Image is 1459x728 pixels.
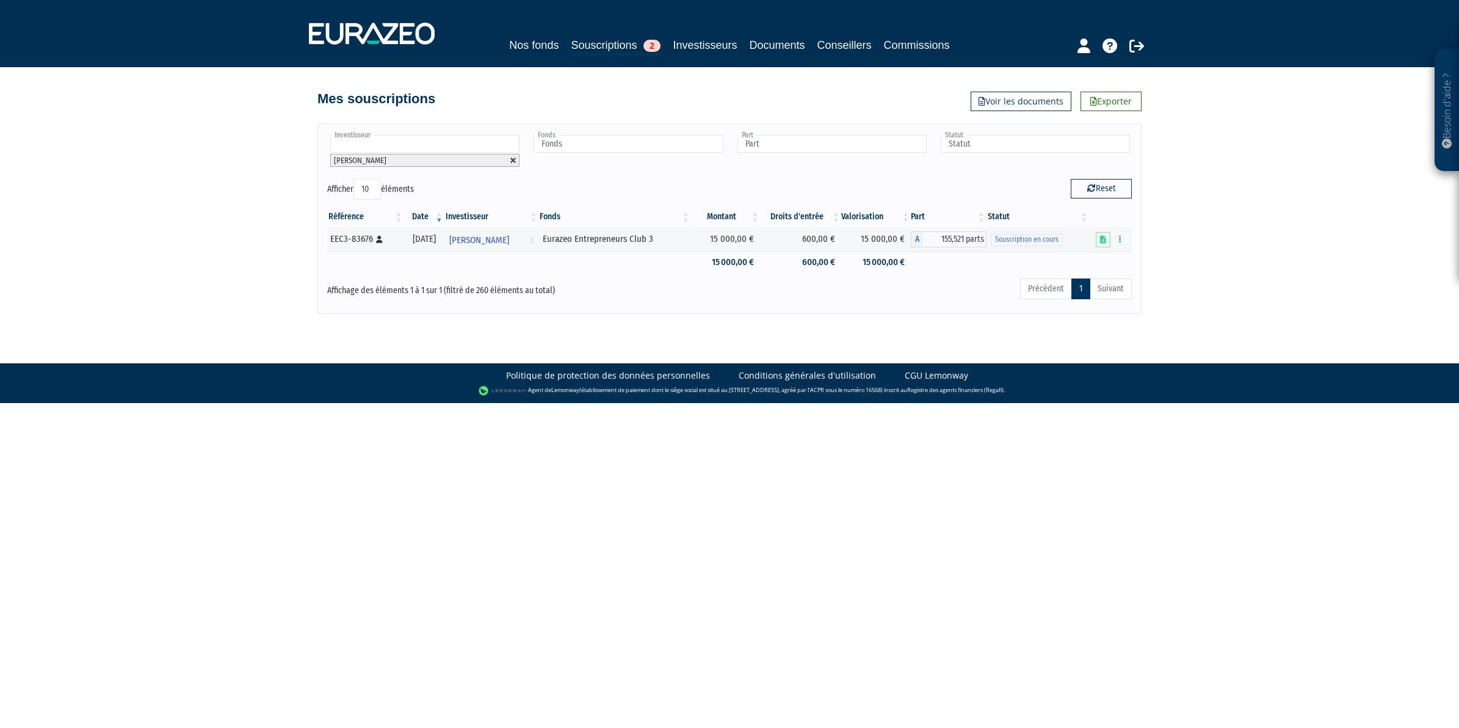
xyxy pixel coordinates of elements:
div: EEC3-83676 [330,233,399,246]
th: Droits d'entrée: activer pour trier la colonne par ordre croissant [760,206,841,227]
th: Date: activer pour trier la colonne par ordre croissant [404,206,444,227]
th: Investisseur: activer pour trier la colonne par ordre croissant [444,206,539,227]
a: Documents [750,37,805,54]
a: Investisseurs [673,37,737,54]
td: 15 000,00 € [841,227,911,252]
a: Registre des agents financiers (Regafi) [907,386,1004,394]
a: 1 [1071,278,1090,299]
span: Souscription en cours [991,234,1063,246]
td: 600,00 € [760,252,841,273]
a: [PERSON_NAME] [444,227,539,252]
i: [Français] Personne physique [376,236,383,243]
a: Souscriptions2 [571,37,661,56]
div: Affichage des éléments 1 à 1 sur 1 (filtré de 260 éléments au total) [327,277,652,297]
i: Voir l'investisseur [529,229,534,252]
p: Besoin d'aide ? [1440,56,1454,166]
span: 155,521 parts [923,231,987,247]
div: A - Eurazeo Entrepreneurs Club 3 [911,231,987,247]
td: 600,00 € [760,227,841,252]
img: logo-lemonway.png [479,385,526,397]
a: Politique de protection des données personnelles [506,369,710,382]
a: Conditions générales d'utilisation [739,369,876,382]
span: [PERSON_NAME] [334,156,386,165]
a: Nos fonds [509,37,559,54]
img: 1732889491-logotype_eurazeo_blanc_rvb.png [309,23,435,45]
th: Fonds: activer pour trier la colonne par ordre croissant [538,206,690,227]
h4: Mes souscriptions [317,92,435,106]
th: Valorisation: activer pour trier la colonne par ordre croissant [841,206,911,227]
a: Lemonway [551,386,579,394]
th: Référence : activer pour trier la colonne par ordre croissant [327,206,404,227]
a: CGU Lemonway [905,369,968,382]
div: [DATE] [408,233,440,246]
a: Commissions [884,37,950,54]
th: Part: activer pour trier la colonne par ordre croissant [911,206,987,227]
td: 15 000,00 € [691,227,761,252]
a: Exporter [1081,92,1142,111]
th: Statut : activer pour trier la colonne par ordre croissant [987,206,1090,227]
div: - Agent de (établissement de paiement dont le siège social est situé au [STREET_ADDRESS], agréé p... [12,385,1447,397]
span: [PERSON_NAME] [449,229,509,252]
a: Voir les documents [971,92,1071,111]
label: Afficher éléments [327,179,414,200]
td: 15 000,00 € [841,252,911,273]
th: Montant: activer pour trier la colonne par ordre croissant [691,206,761,227]
div: Eurazeo Entrepreneurs Club 3 [543,233,686,246]
span: A [911,231,923,247]
td: 15 000,00 € [691,252,761,273]
button: Reset [1071,179,1132,198]
select: Afficheréléments [353,179,381,200]
a: Conseillers [817,37,872,54]
span: 2 [643,40,661,52]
